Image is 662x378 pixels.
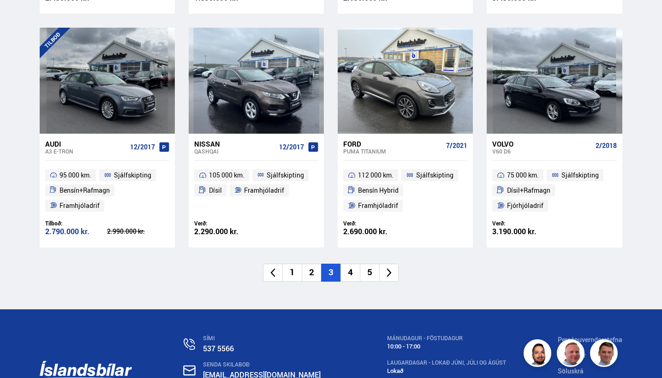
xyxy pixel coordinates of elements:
div: A3 E-TRON [45,148,126,154]
a: 537 5566 [203,343,234,354]
div: SENDA SKILABOÐ [203,361,335,368]
img: siFngHWaQ9KaOqBr.png [558,341,586,368]
span: Sjálfskipting [561,170,599,181]
div: Lokað [387,367,506,374]
span: Framhjóladrif [60,200,100,211]
div: Verð: [194,220,256,227]
button: Open LiveChat chat widget [7,4,35,31]
div: Volvo [492,140,591,148]
span: 112 000 km. [358,170,394,181]
div: Verð: [492,220,555,227]
span: 2/2018 [596,142,617,149]
div: 10:00 - 17:00 [387,343,506,350]
div: 2.990.000 kr. [107,228,169,235]
span: Sjálfskipting [114,170,151,181]
div: 3.190.000 kr. [492,228,555,236]
li: 2 [302,264,321,282]
div: Nissan [194,140,275,148]
div: V60 D6 [492,148,591,154]
span: Dísil+Rafmagn [507,185,550,196]
span: 105 000 km. [209,170,245,181]
span: Sjálfskipting [267,170,304,181]
div: Puma TITANIUM [343,148,442,154]
img: FbJEzSuNWCJXmdc-.webp [591,341,619,368]
span: Sjálfskipting [416,170,453,181]
a: Persónuverndarstefna [558,335,622,344]
div: 2.690.000 kr. [343,228,406,236]
a: Volvo V60 D6 2/2018 75 000 km. Sjálfskipting Dísil+Rafmagn Fjórhjóladrif Verð: 3.190.000 kr. [487,134,622,248]
span: Bensín+Rafmagn [60,185,110,196]
div: Tilboð: [45,220,107,227]
a: Ford Puma TITANIUM 7/2021 112 000 km. Sjálfskipting Bensín Hybrid Framhjóladrif Verð: 2.690.000 kr. [338,134,473,248]
span: Dísil [209,185,222,196]
li: 4 [340,264,360,282]
span: 7/2021 [446,142,467,149]
div: Audi [45,140,126,148]
li: 1 [282,264,302,282]
div: Ford [343,140,442,148]
div: 2.290.000 kr. [194,228,256,236]
div: Verð: [343,220,406,227]
span: Framhjóladrif [244,185,284,196]
li: 3 [321,264,340,282]
span: 12/2017 [130,143,155,151]
img: nHj8e-n-aHgjukTg.svg [183,365,196,376]
div: 2.790.000 kr. [45,228,107,236]
li: 5 [360,264,379,282]
a: Nissan Qashqai 12/2017 105 000 km. Sjálfskipting Dísil Framhjóladrif Verð: 2.290.000 kr. [189,134,324,248]
span: 75 000 km. [507,170,539,181]
span: 12/2017 [279,143,304,151]
div: SÍMI [203,335,335,342]
a: Audi A3 E-TRON 12/2017 95 000 km. Sjálfskipting Bensín+Rafmagn Framhjóladrif Tilboð: 2.790.000 kr... [40,134,175,248]
a: Söluskrá [558,366,584,375]
span: 95 000 km. [60,170,91,181]
img: n0V2lOsqF3l1V2iz.svg [184,338,195,350]
div: LAUGARDAGAR - Lokað Júni, Júli og Ágúst [387,360,506,366]
div: Qashqai [194,148,275,154]
span: Framhjóladrif [358,200,398,211]
span: Bensín Hybrid [358,185,399,196]
div: MÁNUDAGUR - FÖSTUDAGUR [387,335,506,342]
img: nhp88E3Fdnt1Opn2.png [525,341,553,368]
span: Fjórhjóladrif [507,200,543,211]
